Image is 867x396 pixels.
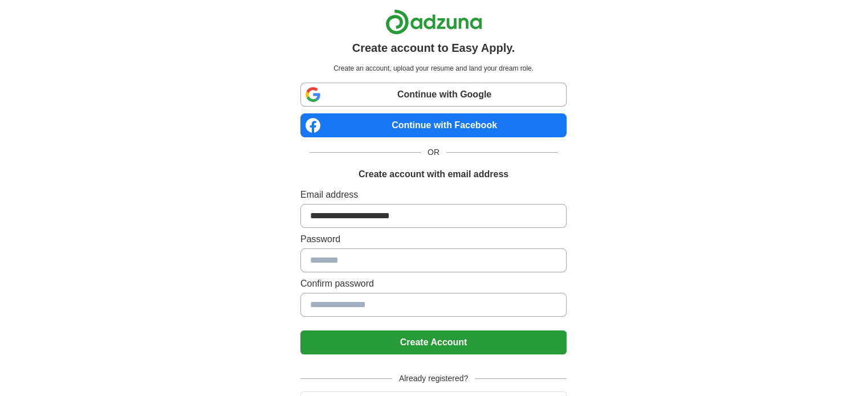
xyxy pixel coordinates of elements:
img: Adzuna logo [385,9,482,35]
button: Create Account [300,330,567,354]
label: Email address [300,188,567,202]
span: OR [421,146,446,158]
a: Continue with Facebook [300,113,567,137]
h1: Create account to Easy Apply. [352,39,515,56]
span: Already registered? [392,373,475,385]
label: Password [300,232,567,246]
a: Continue with Google [300,83,567,107]
p: Create an account, upload your resume and land your dream role. [303,63,564,74]
h1: Create account with email address [359,168,508,181]
label: Confirm password [300,277,567,291]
